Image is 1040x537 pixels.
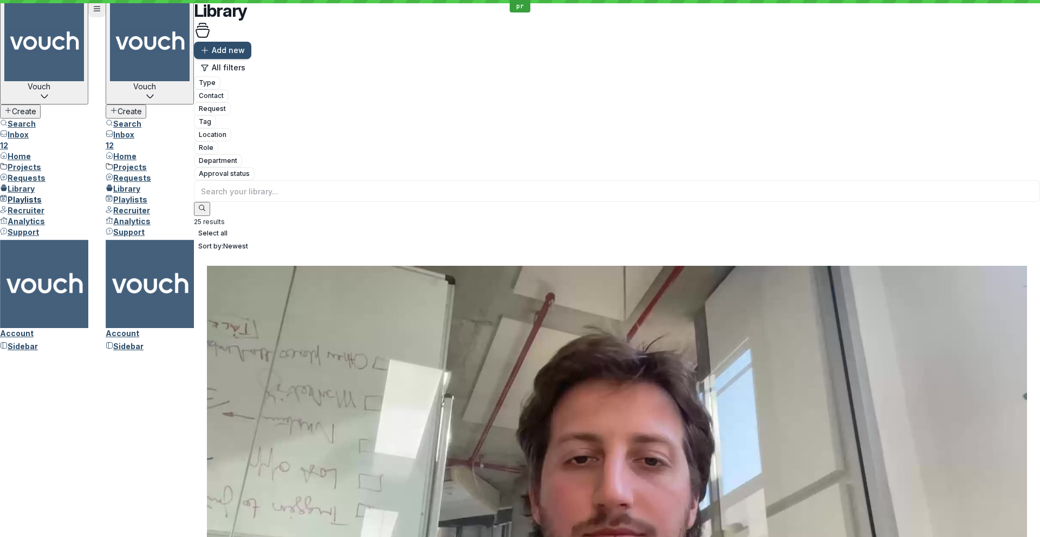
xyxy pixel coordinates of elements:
span: Vouch [110,81,179,92]
span: Type [199,77,216,88]
span: Requests [113,173,151,182]
span: Recruiter [113,206,150,215]
button: All filters [194,59,252,76]
button: Approval status [194,167,255,180]
a: Playlists [106,195,147,204]
button: Type [194,76,220,89]
a: Home [106,152,136,161]
span: Projects [113,162,147,172]
span: Approval status [199,168,250,179]
button: Location [194,128,231,141]
div: Vouch [4,2,84,92]
a: Inbox12 [106,130,194,151]
img: Ben avatar [106,240,194,328]
span: Vouch [4,81,74,92]
span: Inbox [113,130,134,139]
button: Request [194,102,231,115]
span: Create [12,107,36,116]
span: Home [8,152,31,161]
button: Tag [194,115,216,128]
button: Create [106,104,146,119]
span: Department [199,155,237,166]
span: Sort by: Newest [198,241,248,252]
img: Vouch avatar [4,2,84,81]
span: Search [8,119,36,128]
div: 12 [106,140,194,151]
button: Role [194,141,218,154]
span: Sidebar [113,342,144,351]
a: Recruiter [106,206,150,215]
div: Vouch [110,2,190,92]
span: Support [113,227,145,237]
span: Playlists [8,195,42,204]
span: Library [8,184,35,193]
button: Select all [194,227,232,240]
span: Request [199,103,226,114]
span: Role [199,142,213,153]
img: Vouch avatar [110,2,190,81]
span: Analytics [113,217,151,226]
button: Add new [194,42,251,59]
span: Select all [198,228,227,239]
button: Department [194,154,242,167]
span: Tag [199,116,211,127]
span: Sidebar [8,342,38,351]
a: Requests [106,173,151,182]
span: Library [113,184,140,193]
button: Sort by:Newest [194,240,252,253]
span: Projects [8,162,41,172]
a: Ben avatarAccount [106,240,194,338]
a: Analytics [106,217,151,226]
span: Inbox [8,130,29,139]
button: Search [194,202,210,216]
span: Analytics [8,217,45,226]
input: Search your library... [194,180,1040,202]
a: Search [106,119,141,128]
span: Playlists [113,195,147,204]
span: Create [118,107,142,116]
span: Recruiter [8,206,44,215]
span: Search [113,119,141,128]
span: Location [199,129,226,140]
span: Add new [212,45,245,56]
a: Library [106,184,140,193]
span: 25 results [194,218,225,226]
span: All filters [212,62,245,73]
span: Home [113,152,136,161]
a: Sidebar [106,341,194,352]
span: Requests [8,173,45,182]
button: Contact [194,89,229,102]
a: Support [106,227,194,238]
span: Contact [199,90,224,101]
a: Projects [106,162,147,172]
span: Account [106,329,139,338]
span: Support [8,227,39,237]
